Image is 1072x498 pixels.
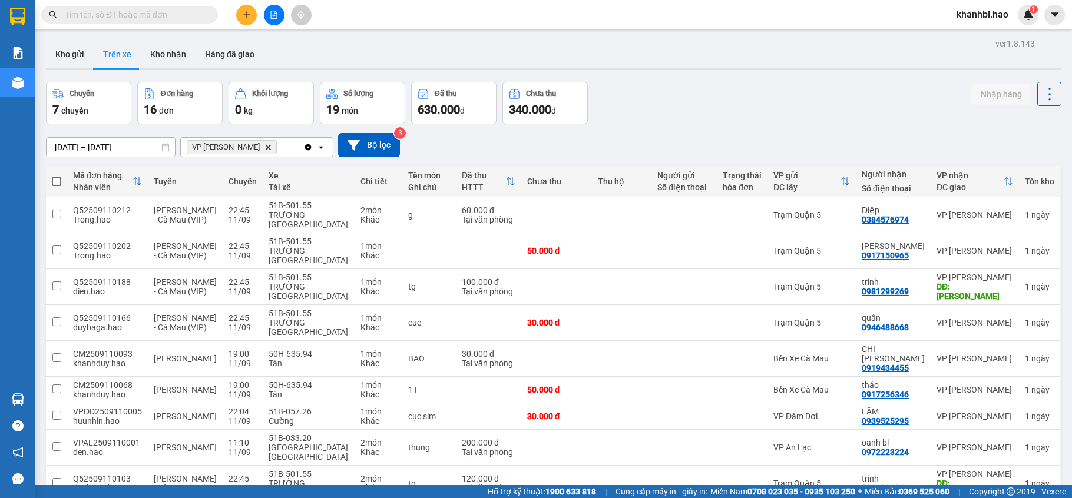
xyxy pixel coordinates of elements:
[360,407,396,416] div: 1 món
[773,479,850,488] div: Trạm Quận 5
[773,182,841,192] div: ĐC lấy
[862,251,909,260] div: 0917150965
[862,474,925,483] div: trinh
[773,443,850,452] div: VP An Lạc
[767,166,856,197] th: Toggle SortBy
[1025,246,1054,255] div: 1
[862,205,925,215] div: Điệp
[343,89,373,98] div: Số lượng
[61,106,88,115] span: chuyến
[462,483,515,493] div: Tại văn phòng
[657,171,711,180] div: Người gửi
[1025,177,1054,186] div: Tồn kho
[236,5,257,25] button: plus
[229,277,257,287] div: 22:45
[270,11,278,19] span: file-add
[229,358,257,368] div: 11/09
[1025,318,1054,327] div: 1
[605,485,607,498] span: |
[154,177,217,186] div: Tuyến
[229,474,257,483] div: 22:45
[411,82,497,124] button: Đã thu630.000đ
[269,210,349,229] div: TRƯỜNG [GEOGRAPHIC_DATA]
[326,102,339,117] span: 19
[269,171,349,180] div: Xe
[947,7,1018,22] span: khanhbl.hao
[937,411,1013,421] div: VP [PERSON_NAME]
[937,479,1013,497] div: DĐ: minh khải
[229,390,257,399] div: 11/09
[360,323,396,332] div: Khác
[229,349,257,358] div: 19:00
[73,313,142,323] div: Q52509110166
[269,246,349,265] div: TRƯỜNG [GEOGRAPHIC_DATA]
[269,390,349,399] div: Tân
[360,215,396,224] div: Khác
[710,485,855,498] span: Miền Nam
[360,287,396,296] div: Khác
[154,205,217,224] span: [PERSON_NAME] - Cà Mau (VIP)
[408,182,450,192] div: Ghi chú
[46,40,94,68] button: Kho gửi
[527,411,587,421] div: 30.000 đ
[154,411,217,421] span: [PERSON_NAME]
[462,182,506,192] div: HTTT
[462,215,515,224] div: Tại văn phòng
[269,308,349,318] div: 51B-501.55
[94,40,141,68] button: Trên xe
[1025,385,1054,394] div: 1
[70,89,94,98] div: Chuyến
[73,251,142,260] div: Trong.hao
[73,416,142,426] div: huunhin.hao
[598,177,646,186] div: Thu hộ
[502,82,588,124] button: Chưa thu340.000đ
[73,447,142,457] div: den.hao
[418,102,460,117] span: 630.000
[279,141,280,153] input: Selected VP Bạc Liêu.
[269,443,349,462] div: [GEOGRAPHIC_DATA] [GEOGRAPHIC_DATA]
[773,411,850,421] div: VP Đầm Dơi
[229,407,257,416] div: 22:04
[1031,479,1050,488] span: ngày
[65,8,204,21] input: Tìm tên, số ĐT hoặc mã đơn
[862,184,925,193] div: Số điện thoại
[462,287,515,296] div: Tại văn phòng
[73,407,142,416] div: VPĐD2509110005
[229,205,257,215] div: 22:45
[509,102,551,117] span: 340.000
[73,182,133,192] div: Nhân viên
[154,277,217,296] span: [PERSON_NAME] - Cà Mau (VIP)
[229,287,257,296] div: 11/09
[229,447,257,457] div: 11/09
[154,354,217,363] span: [PERSON_NAME]
[657,182,711,192] div: Số điện thoại
[971,84,1031,105] button: Nhập hàng
[252,89,288,98] div: Khối lượng
[862,241,925,251] div: huệ nguyễn
[723,171,762,180] div: Trạng thái
[269,318,349,337] div: TRƯỜNG [GEOGRAPHIC_DATA]
[462,277,515,287] div: 100.000 đ
[12,420,24,431] span: question-circle
[1044,5,1065,25] button: caret-down
[159,106,174,115] span: đơn
[1025,411,1054,421] div: 1
[229,323,257,332] div: 11/09
[12,447,24,458] span: notification
[73,349,142,358] div: CM2509110093
[527,385,587,394] div: 50.000 đ
[460,106,465,115] span: đ
[49,11,57,19] span: search
[187,140,277,154] span: VP Bạc Liêu, close by backspace
[723,182,762,192] div: hóa đơn
[12,47,24,59] img: solution-icon
[360,390,396,399] div: Khác
[229,380,257,390] div: 19:00
[229,241,257,251] div: 22:45
[229,177,257,186] div: Chuyến
[360,241,396,251] div: 1 món
[360,447,396,457] div: Khác
[360,205,396,215] div: 2 món
[73,358,142,368] div: khanhduy.hao
[862,215,909,224] div: 0384576974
